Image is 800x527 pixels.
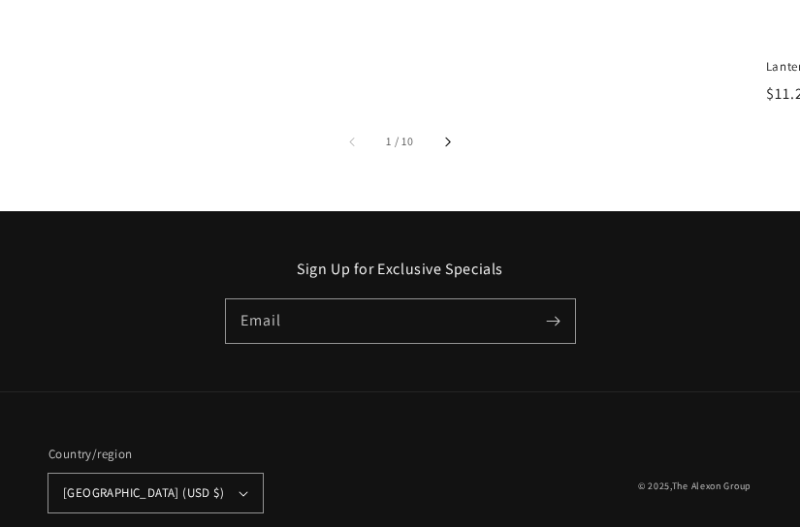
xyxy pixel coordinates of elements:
[48,445,263,464] h2: Country/region
[48,474,263,512] button: [GEOGRAPHIC_DATA] (USD $)
[426,120,468,163] button: Slide right
[638,480,752,492] small: © 2025,
[332,120,374,163] button: Slide left
[672,480,752,492] a: The Alexon Group
[386,134,392,148] span: 1
[532,299,575,342] button: Subscribe
[48,260,752,280] h2: Sign Up for Exclusive Specials
[401,134,413,148] span: 10
[395,134,400,148] span: /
